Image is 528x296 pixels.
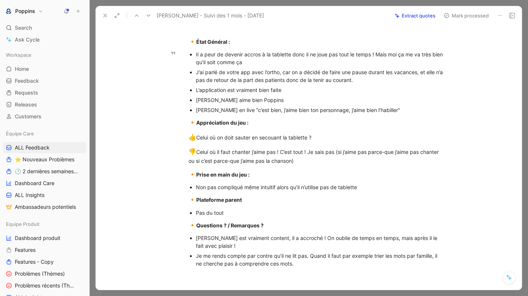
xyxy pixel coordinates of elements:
[15,23,32,32] span: Search
[188,119,196,126] span: 🔸
[3,218,86,230] div: Equipe Produit
[188,221,196,229] span: 🔸
[15,168,78,175] span: 🕐 2 dernières semaines - Occurences
[3,154,86,165] a: ⭐ Nouveaux Problèmes
[3,34,86,45] a: Ask Cycle
[3,128,86,139] div: Équipe Care
[3,111,86,122] a: Customers
[188,133,445,142] div: Celui où on doit sauter en secouant la tablette ?
[188,148,196,155] span: 👎
[15,113,41,120] span: Customers
[15,246,36,254] span: Features
[196,209,445,217] div: Pas du tout
[15,270,65,277] span: Problèmes (Thèmes)
[196,183,445,191] div: Non pas compliqué même intuitif alors qu’il n’utilise pas de tablette
[3,280,86,291] a: Problèmes récents (Thèmes)
[6,130,34,137] span: Équipe Care
[196,252,445,267] div: Je me rends compte par contre qu’il ne lit pas. Quand il faut par exemple trier les mots par fami...
[15,203,76,211] span: Ambassadeurs potentiels
[196,96,445,104] div: [PERSON_NAME] aime bien Poppins
[196,234,445,250] div: [PERSON_NAME] est vraiment content, il a accroché ! On oublie de temps en temps, mais après il le...
[196,39,230,45] strong: État Général :
[196,106,445,114] div: [PERSON_NAME] en live “c’est bien, j’aime bien ton personnage, j’aime bien l’habiller”
[188,196,196,203] span: 🔸
[196,119,248,126] strong: Appréciation du jeu :
[3,233,86,244] a: Dashboard produit
[15,180,54,187] span: Dashboard Care
[15,144,50,151] span: ALL Feedback
[6,51,31,59] span: Workspace
[3,190,86,201] a: ALL Insights
[391,10,439,21] button: Extract quotes
[3,63,86,75] a: Home
[3,142,86,153] a: ALL Feedback
[15,258,54,266] span: Features - Copy
[15,35,40,44] span: Ask Cycle
[15,8,35,14] h1: Poppins
[188,147,445,165] div: Celui où il faut chanter j’aime pas ! C’est tout ! Je sais pas (si j’aime pas parce-que j’aime pa...
[440,10,492,21] button: Mark processed
[15,77,39,85] span: Feedback
[3,22,86,33] div: Search
[15,234,60,242] span: Dashboard produit
[3,49,86,60] div: Workspace
[188,38,196,45] span: 🔸
[15,101,37,108] span: Releases
[6,220,40,228] span: Equipe Produit
[3,99,86,110] a: Releases
[5,7,12,15] img: Poppins
[3,166,86,177] a: 🕐 2 dernières semaines - Occurences
[3,75,86,86] a: Feedback
[3,87,86,98] a: Requests
[196,197,242,203] strong: Plateforme parent
[3,128,86,213] div: Équipe CareALL Feedback⭐ Nouveaux Problèmes🕐 2 dernières semaines - OccurencesDashboard CareALL I...
[188,171,196,178] span: 🔸
[188,134,196,141] span: 👍
[196,222,264,228] strong: Questions ? / Remarques ?
[15,191,44,199] span: ALL Insights
[15,156,74,163] span: ⭐ Nouveaux Problèmes
[3,244,86,256] a: Features
[196,171,250,178] strong: Prise en main du jeu :
[15,89,38,96] span: Requests
[15,65,29,73] span: Home
[3,256,86,267] a: Features - Copy
[15,282,77,289] span: Problèmes récents (Thèmes)
[196,50,445,66] div: Il a peur de devenir accros à la tablette donc il ne joue pas tout le temps ! Mais moi ça me va t...
[196,68,445,84] div: J’ai parlé de votre app avec l’ortho, car on a décidé de faire une pause durant les vacances, et ...
[3,6,45,16] button: PoppinsPoppins
[3,201,86,213] a: Ambassadeurs potentiels
[3,268,86,279] a: Problèmes (Thèmes)
[157,11,264,20] span: [PERSON_NAME] - Suivi des 1 mois - [DATE]
[3,178,86,189] a: Dashboard Care
[196,86,445,94] div: L’application est vraiment bien faite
